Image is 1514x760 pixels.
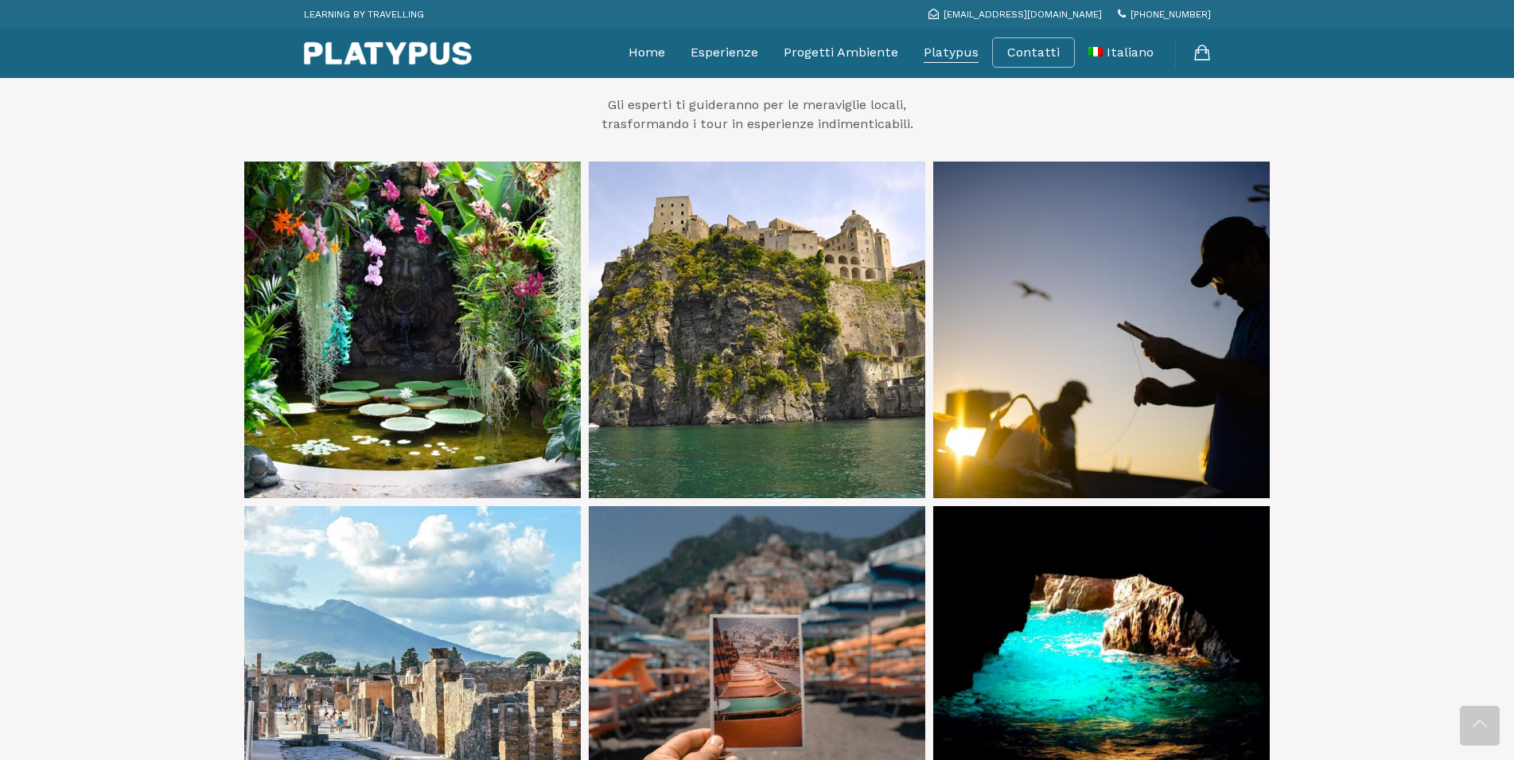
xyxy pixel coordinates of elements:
[1118,9,1211,20] a: [PHONE_NUMBER]
[304,4,424,25] p: LEARNING BY TRAVELLING
[944,9,1102,20] span: [EMAIL_ADDRESS][DOMAIN_NAME]
[1107,45,1154,60] span: Italiano
[1131,9,1211,20] span: [PHONE_NUMBER]
[551,95,964,134] p: Gli esperti ti guideranno per le meraviglie locali, trasformando i tour in esperienze indimentica...
[691,33,758,72] a: Esperienze
[928,9,1102,20] a: [EMAIL_ADDRESS][DOMAIN_NAME]
[1088,33,1154,72] a: Italiano
[924,33,979,72] a: Platypus
[784,33,898,72] a: Progetti Ambiente
[1007,45,1060,60] a: Contatti
[304,41,472,65] img: Platypus
[629,33,665,72] a: Home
